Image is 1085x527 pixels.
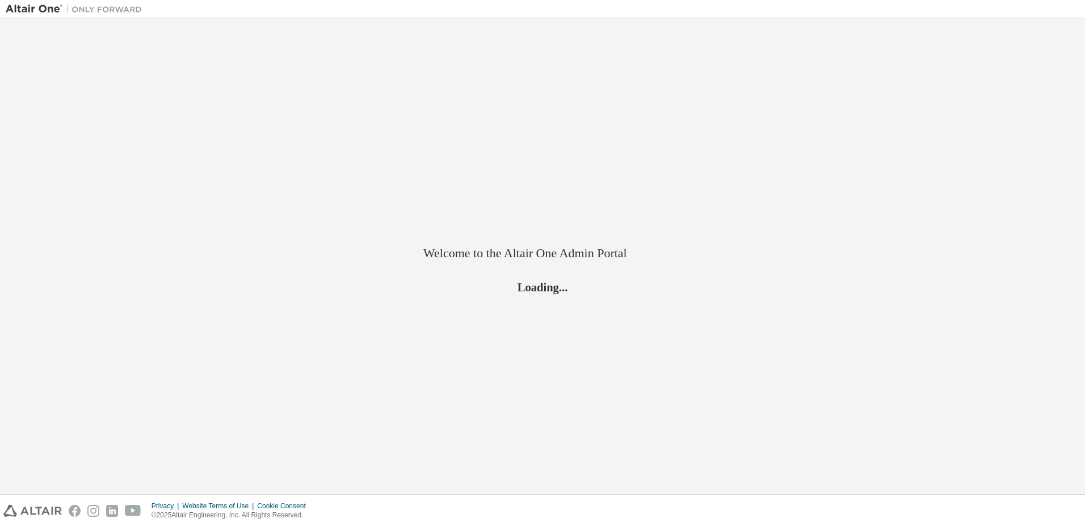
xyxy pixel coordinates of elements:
[3,505,62,517] img: altair_logo.svg
[152,501,182,511] div: Privacy
[152,511,313,520] p: © 2025 Altair Engineering, Inc. All Rights Reserved.
[182,501,257,511] div: Website Terms of Use
[423,245,662,261] h2: Welcome to the Altair One Admin Portal
[69,505,81,517] img: facebook.svg
[125,505,141,517] img: youtube.svg
[87,505,99,517] img: instagram.svg
[257,501,312,511] div: Cookie Consent
[6,3,148,15] img: Altair One
[106,505,118,517] img: linkedin.svg
[423,280,662,295] h2: Loading...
